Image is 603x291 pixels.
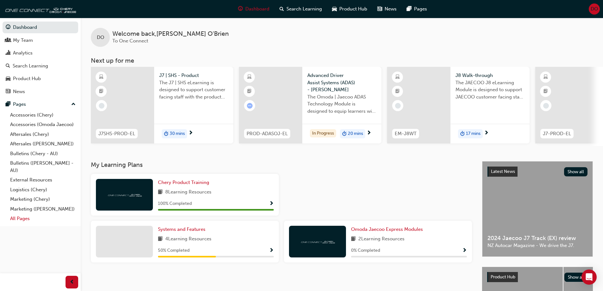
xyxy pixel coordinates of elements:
[13,49,33,57] div: Analytics
[3,20,78,98] button: DashboardMy TeamAnalyticsSearch LearningProduct HubNews
[8,204,78,214] a: Marketing ([PERSON_NAME])
[367,130,371,136] span: next-icon
[3,60,78,72] a: Search Learning
[158,200,192,207] span: 100 % Completed
[491,274,515,280] span: Product Hub
[543,130,571,137] span: J7-PROD-EL
[414,5,427,13] span: Pages
[112,30,229,38] span: Welcome back , [PERSON_NAME] O'Brien
[462,247,467,255] button: Show Progress
[351,226,423,232] span: Omoda Jaecoo Express Modules
[91,161,472,168] h3: My Learning Plans
[165,188,211,196] span: 8 Learning Resources
[8,185,78,195] a: Logistics (Chery)
[238,5,243,13] span: guage-icon
[3,73,78,85] a: Product Hub
[8,175,78,185] a: External Resources
[402,3,432,16] a: pages-iconPages
[8,194,78,204] a: Marketing (Chery)
[3,98,78,110] button: Pages
[3,35,78,46] a: My Team
[269,247,274,255] button: Show Progress
[245,5,269,13] span: Dashboard
[158,226,208,233] a: Systems and Features
[462,248,467,254] span: Show Progress
[300,238,335,244] img: oneconnect
[395,130,417,137] span: EM-J8WT
[99,103,104,109] span: learningRecordVerb_NONE-icon
[247,73,252,81] span: learningResourceType_ELEARNING-icon
[6,89,10,95] span: news-icon
[491,169,515,174] span: Latest News
[247,103,253,109] span: learningRecordVerb_ATTEMPT-icon
[97,34,104,41] span: DO
[543,87,548,96] span: booktick-icon
[564,167,588,176] button: Show all
[8,149,78,159] a: Bulletins (Chery - AU)
[165,235,211,243] span: 4 Learning Resources
[159,72,228,79] span: J7 | SHS - Product
[3,3,76,15] img: oneconnect
[8,214,78,224] a: All Pages
[332,5,337,13] span: car-icon
[170,130,185,137] span: 30 mins
[482,161,593,257] a: Latest NewsShow all2024 Jaecoo J7 Track (EX) reviewNZ Autocar Magazine - We drive the J7.
[372,3,402,16] a: news-iconNews
[13,37,33,44] div: My Team
[269,201,274,207] span: Show Progress
[13,101,26,108] div: Pages
[351,247,380,254] span: 0 % Completed
[407,5,411,13] span: pages-icon
[91,67,233,143] a: J7SHS-PROD-ELJ7 | SHS - ProductThe J7 | SHS eLearning is designed to support customer facing staf...
[8,139,78,149] a: Aftersales ([PERSON_NAME])
[13,75,41,82] div: Product Hub
[358,235,405,243] span: 2 Learning Resources
[6,25,10,30] span: guage-icon
[339,5,367,13] span: Product Hub
[395,103,401,109] span: learningRecordVerb_NONE-icon
[13,62,48,70] div: Search Learning
[158,247,190,254] span: 50 % Completed
[3,86,78,98] a: News
[269,248,274,254] span: Show Progress
[158,188,163,196] span: book-icon
[159,79,228,101] span: The J7 | SHS eLearning is designed to support customer facing staff with the product and sales in...
[351,226,425,233] a: Omoda Jaecoo Express Modules
[158,235,163,243] span: book-icon
[487,272,588,282] a: Product HubShow all
[158,226,205,232] span: Systems and Features
[581,269,597,285] div: Open Intercom Messenger
[158,179,212,186] a: Chery Product Training
[98,130,135,137] span: J7SHS-PROD-EL
[564,273,588,282] button: Show all
[158,180,209,185] span: Chery Product Training
[591,5,598,13] span: DO
[466,130,481,137] span: 17 mins
[395,87,400,96] span: booktick-icon
[487,167,587,177] a: Latest NewsShow all
[269,200,274,208] button: Show Progress
[487,235,587,242] span: 2024 Jaecoo J7 Track (EX) review
[8,120,78,130] a: Accessories (Omoda Jaecoo)
[233,3,274,16] a: guage-iconDashboard
[395,73,400,81] span: learningResourceType_ELEARNING-icon
[3,22,78,33] a: Dashboard
[484,130,489,136] span: next-icon
[543,73,548,81] span: learningResourceType_ELEARNING-icon
[247,130,288,137] span: PROD-ADASOJ-EL
[8,130,78,139] a: Aftersales (Chery)
[6,76,10,82] span: car-icon
[81,57,603,64] h3: Next up for me
[71,100,76,109] span: up-icon
[327,3,372,16] a: car-iconProduct Hub
[286,5,322,13] span: Search Learning
[280,5,284,13] span: search-icon
[3,47,78,59] a: Analytics
[239,67,381,143] a: PROD-ADASOJ-ELAdvanced Driver Assist Systems (ADAS) - [PERSON_NAME]The Omoda | Jaecoo ADAS Techno...
[6,102,10,107] span: pages-icon
[6,63,10,69] span: search-icon
[543,103,549,109] span: learningRecordVerb_NONE-icon
[274,3,327,16] a: search-iconSearch Learning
